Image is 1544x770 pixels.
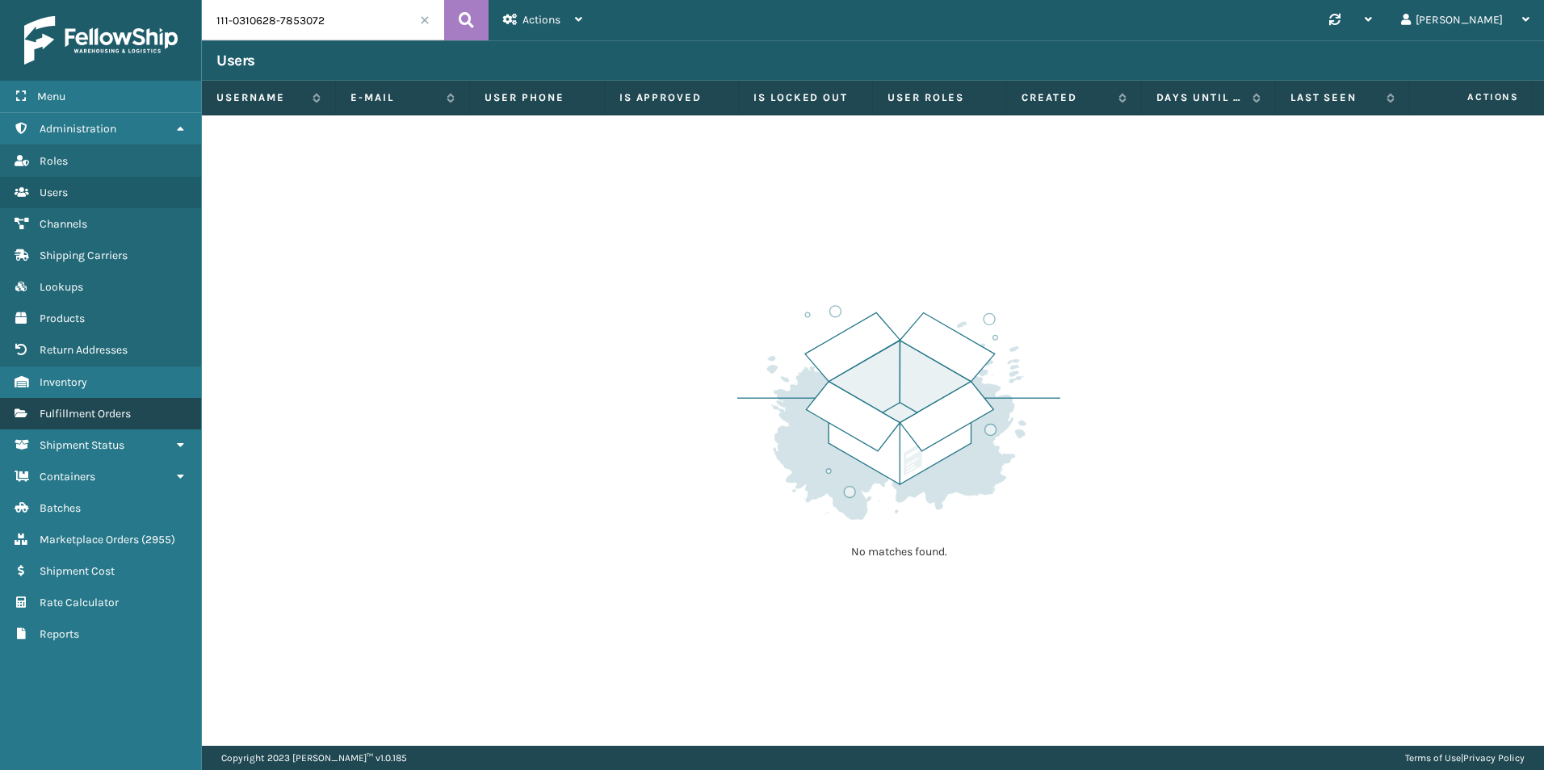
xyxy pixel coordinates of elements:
[40,627,79,641] span: Reports
[1022,90,1110,105] label: Created
[40,375,87,389] span: Inventory
[40,217,87,231] span: Channels
[40,596,119,609] span: Rate Calculator
[1463,752,1525,764] a: Privacy Policy
[40,343,128,357] span: Return Addresses
[37,90,65,103] span: Menu
[350,90,438,105] label: E-mail
[1405,752,1461,764] a: Terms of Use
[485,90,589,105] label: User phone
[40,438,124,452] span: Shipment Status
[40,154,68,168] span: Roles
[40,312,85,325] span: Products
[40,470,95,483] span: Containers
[40,122,116,136] span: Administration
[40,186,68,199] span: Users
[522,13,560,27] span: Actions
[24,16,178,65] img: logo
[40,564,115,578] span: Shipment Cost
[221,746,407,770] p: Copyright 2023 [PERSON_NAME]™ v 1.0.185
[40,249,128,262] span: Shipping Carriers
[1415,84,1529,111] span: Actions
[141,533,175,546] span: ( 2955 )
[40,501,81,515] span: Batches
[887,90,992,105] label: User Roles
[40,533,139,546] span: Marketplace Orders
[216,90,304,105] label: Username
[1156,90,1244,105] label: Days until password expires
[753,90,858,105] label: Is Locked Out
[1405,746,1525,770] div: |
[216,51,255,70] h3: Users
[1290,90,1378,105] label: Last Seen
[40,280,83,294] span: Lookups
[40,407,131,421] span: Fulfillment Orders
[619,90,724,105] label: Is Approved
